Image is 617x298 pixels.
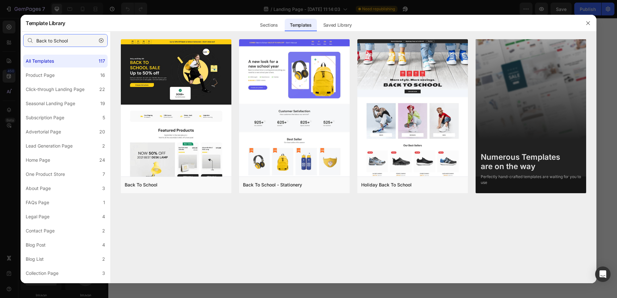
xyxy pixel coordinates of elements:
div: Perfectly hand-crafted templates are waiting for you to use [481,174,581,185]
div: 1 [103,199,105,206]
div: Home Page [26,156,50,164]
div: 24 [99,156,105,164]
div: 2 [102,227,105,235]
div: Sections [255,19,283,32]
div: 117 [99,57,105,65]
div: 3 [102,269,105,277]
div: Holiday Back To School [361,181,412,189]
div: 4 [102,241,105,249]
div: Lead Generation Page [26,142,73,150]
input: E.g.: Black Friday, Sale, etc. [23,34,108,47]
div: FAQs Page [26,199,49,206]
div: One Product Store [26,170,65,178]
div: Saved Library [318,19,357,32]
div: Blog Post [26,241,46,249]
div: 7 [103,170,105,178]
div: 22 [99,86,105,93]
div: Open Intercom Messenger [595,266,611,282]
div: Product Page [26,71,55,79]
div: Collection Page [26,269,58,277]
div: 2 [102,142,105,150]
div: 20 [99,128,105,136]
div: Back To School - Stationery [243,181,302,189]
div: 5 [103,114,105,122]
div: 4 [102,213,105,221]
div: Back To School [125,181,157,189]
div: 3 [102,185,105,192]
div: Blog List [26,255,44,263]
div: Numerous Templates are on the way [481,153,581,171]
h2: Template Library [26,15,65,32]
div: 19 [100,100,105,107]
div: Contact Page [26,227,55,235]
div: Advertorial Page [26,128,61,136]
div: All Templates [26,57,54,65]
div: Legal Page [26,213,49,221]
div: Templates [285,19,317,32]
div: Seasonal Landing Page [26,100,75,107]
div: 2 [102,255,105,263]
div: Subscription Page [26,114,64,122]
div: Click-through Landing Page [26,86,85,93]
div: About Page [26,185,51,192]
div: 16 [100,71,105,79]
